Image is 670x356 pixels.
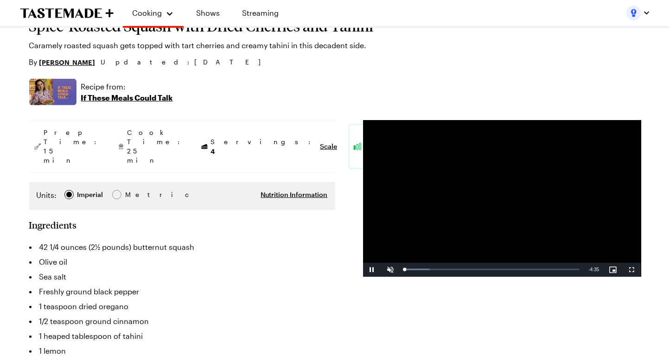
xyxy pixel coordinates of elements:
[590,267,599,272] span: 4:35
[363,120,641,277] video-js: Video Player
[29,79,77,105] img: Show where recipe is used
[29,240,335,254] li: 42 1/4 ounces (2½ pounds) butternut squash
[211,146,215,155] span: 4
[405,269,580,270] div: Progress Bar
[81,92,173,103] p: If These Meals Could Talk
[29,57,96,68] p: By
[29,40,490,51] p: Caramely roasted squash gets topped with tart cherries and creamy tahini in this decadent side.
[363,263,382,277] button: Pause
[29,284,335,299] li: Freshly ground black pepper
[132,4,174,22] button: Cooking
[626,6,651,20] button: Profile picture
[132,8,162,17] span: Cooking
[29,299,335,314] li: 1 teaspoon dried oregano
[39,57,96,67] a: [PERSON_NAME]
[589,267,590,272] span: -
[125,190,146,200] span: Metric
[261,190,328,199] button: Nutrition Information
[320,142,338,151] button: Scale
[101,57,270,67] span: Updated : [DATE]
[29,18,490,34] h1: Spice-Roasted Squash with Dried Cherries and Tahini
[77,190,103,200] div: Imperial
[29,329,335,343] li: 1 heaped tablespoon of tahini
[37,190,57,201] label: Units:
[29,269,335,284] li: Sea salt
[44,128,102,165] span: Prep Time: 15 min
[125,190,145,200] div: Metric
[20,8,114,19] a: To Tastemade Home Page
[77,190,104,200] span: Imperial
[623,263,641,277] button: Fullscreen
[211,137,316,156] span: Servings:
[37,190,145,203] div: Imperial Metric
[29,314,335,329] li: 1/2 teaspoon ground cinnamon
[604,263,623,277] button: Picture-in-Picture
[29,254,335,269] li: Olive oil
[626,6,641,20] img: Profile picture
[81,81,173,103] a: Recipe from:If These Meals Could Talk
[29,219,77,230] h2: Ingredients
[128,128,185,165] span: Cook Time: 25 min
[382,263,400,277] button: Unmute
[81,81,173,92] p: Recipe from:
